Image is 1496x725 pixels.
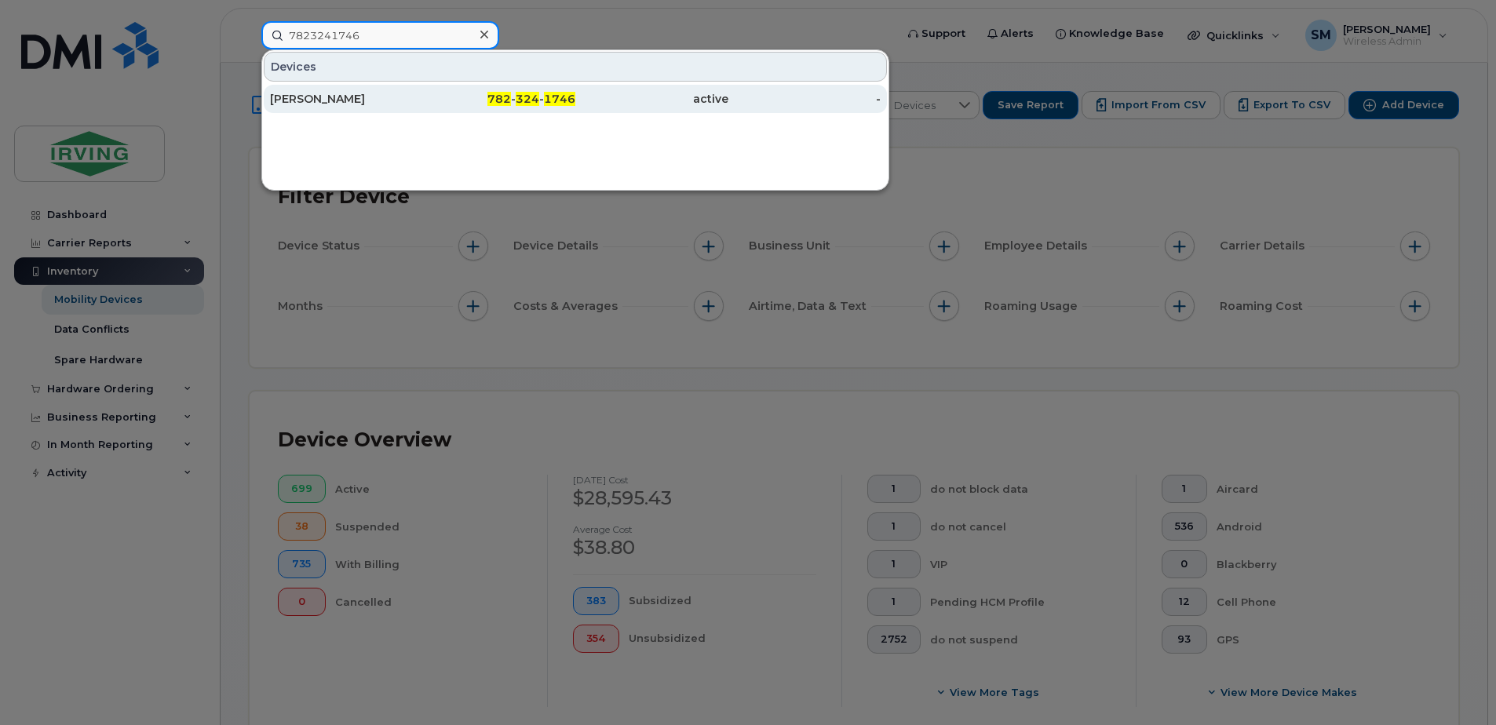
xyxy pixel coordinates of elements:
div: [PERSON_NAME] [270,91,423,107]
div: - - [423,91,576,107]
span: 782 [487,92,511,106]
div: - [728,91,881,107]
div: active [575,91,728,107]
span: 1746 [544,92,575,106]
span: 324 [516,92,539,106]
div: Devices [264,52,887,82]
a: [PERSON_NAME]782-324-1746active- [264,85,887,113]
